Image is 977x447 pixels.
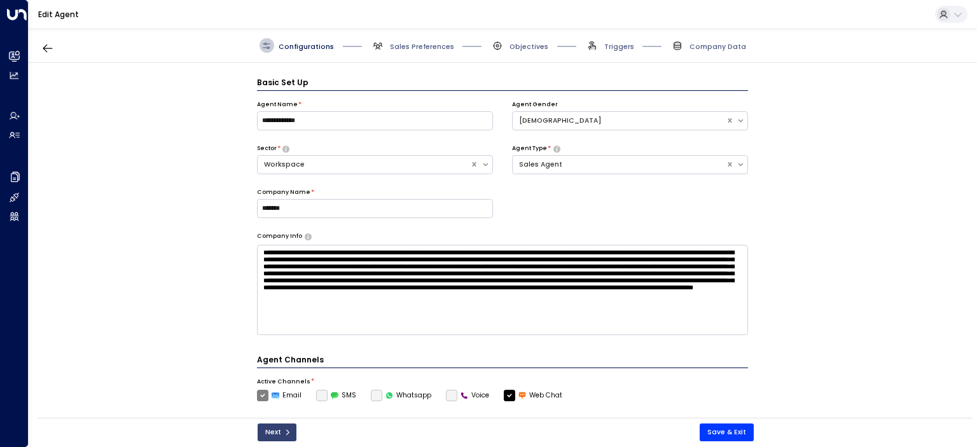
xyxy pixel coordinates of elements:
[509,42,548,52] span: Objectives
[305,233,312,240] button: Provide a brief overview of your company, including your industry, products or services, and any ...
[519,116,719,126] div: [DEMOGRAPHIC_DATA]
[257,144,277,153] label: Sector
[279,42,334,52] span: Configurations
[282,146,289,152] button: Select whether your copilot will handle inquiries directly from leads or from brokers representin...
[257,77,749,91] h3: Basic Set Up
[446,390,490,401] div: To activate this channel, please go to the Integrations page
[316,390,357,401] div: To activate this channel, please go to the Integrations page
[257,100,298,109] label: Agent Name
[446,390,490,401] label: Voice
[316,390,357,401] label: SMS
[512,100,558,109] label: Agent Gender
[258,423,296,441] button: Next
[700,423,754,441] button: Save & Exit
[264,160,464,170] div: Workspace
[689,42,746,52] span: Company Data
[38,9,79,20] a: Edit Agent
[257,232,302,241] label: Company Info
[512,144,547,153] label: Agent Type
[504,390,563,401] label: Web Chat
[390,42,454,52] span: Sales Preferences
[257,354,749,368] h4: Agent Channels
[257,390,302,401] label: Email
[519,160,719,170] div: Sales Agent
[257,378,310,387] label: Active Channels
[371,390,432,401] label: Whatsapp
[553,146,560,152] button: Select whether your copilot will handle inquiries directly from leads or from brokers representin...
[604,42,634,52] span: Triggers
[371,390,432,401] div: To activate this channel, please go to the Integrations page
[257,188,310,197] label: Company Name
